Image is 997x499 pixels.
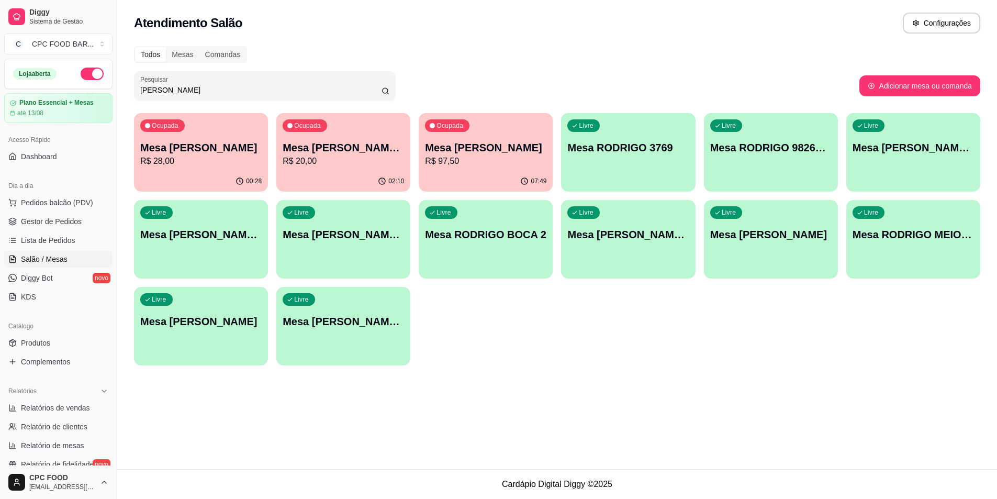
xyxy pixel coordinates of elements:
[21,440,84,451] span: Relatório de mesas
[8,387,37,395] span: Relatórios
[140,314,262,329] p: Mesa [PERSON_NAME]
[579,121,593,130] p: Livre
[853,140,974,155] p: Mesa [PERSON_NAME] 11940140767
[722,208,736,217] p: Livre
[134,287,268,365] button: LivreMesa [PERSON_NAME]
[294,208,309,217] p: Livre
[276,287,410,365] button: LivreMesa [PERSON_NAME] 11937256625
[579,208,593,217] p: Livre
[21,338,50,348] span: Produtos
[246,177,262,185] p: 00:28
[21,357,70,367] span: Complementos
[140,75,172,84] label: Pesquisar
[4,131,113,148] div: Acesso Rápido
[864,208,879,217] p: Livre
[283,227,404,242] p: Mesa [PERSON_NAME] ARBITRAGEM
[4,213,113,230] a: Gestor de Pedidos
[846,200,980,279] button: LivreMesa RODRIGO MEIO KG
[117,469,997,499] footer: Cardápio Digital Diggy © 2025
[567,140,689,155] p: Mesa RODRIGO 3769
[704,200,838,279] button: LivreMesa [PERSON_NAME]
[4,93,113,123] a: Plano Essencial + Mesasaté 13/08
[21,273,53,283] span: Diggy Bot
[152,121,178,130] p: Ocupada
[4,318,113,335] div: Catálogo
[4,34,113,54] button: Select a team
[425,155,546,168] p: R$ 97,50
[864,121,879,130] p: Livre
[710,140,832,155] p: Mesa RODRIGO 982668929
[276,113,410,192] button: OcupadaMesa [PERSON_NAME] 4224R$ 20,0002:10
[436,208,451,217] p: Livre
[4,335,113,351] a: Produtos
[4,456,113,473] a: Relatório de fidelidadenovo
[425,227,546,242] p: Mesa RODRIGO BOCA 2
[4,251,113,268] a: Salão / Mesas
[21,403,90,413] span: Relatórios de vendas
[4,148,113,165] a: Dashboard
[19,99,94,107] article: Plano Essencial + Mesas
[561,113,695,192] button: LivreMesa RODRIGO 3769
[567,227,689,242] p: Mesa [PERSON_NAME] BOCA
[140,155,262,168] p: R$ 28,00
[853,227,974,242] p: Mesa RODRIGO MEIO KG
[134,15,242,31] h2: Atendimento Salão
[135,47,166,62] div: Todos
[17,109,43,117] article: até 13/08
[436,121,463,130] p: Ocupada
[32,39,94,49] div: CPC FOOD BAR ...
[21,216,82,227] span: Gestor de Pedidos
[419,200,553,279] button: LivreMesa RODRIGO BOCA 2
[152,208,166,217] p: Livre
[166,47,199,62] div: Mesas
[846,113,980,192] button: LivreMesa [PERSON_NAME] 11940140767
[388,177,404,185] p: 02:10
[859,75,980,96] button: Adicionar mesa ou comanda
[4,400,113,416] a: Relatórios de vendas
[276,200,410,279] button: LivreMesa [PERSON_NAME] ARBITRAGEM
[21,459,94,470] span: Relatório de fidelidade
[4,4,113,29] a: DiggySistema de Gestão
[4,418,113,435] a: Relatório de clientes
[29,8,108,17] span: Diggy
[4,353,113,370] a: Complementos
[419,113,553,192] button: OcupadaMesa [PERSON_NAME]R$ 97,5007:49
[294,121,321,130] p: Ocupada
[704,113,838,192] button: LivreMesa RODRIGO 982668929
[561,200,695,279] button: LivreMesa [PERSON_NAME] BOCA
[29,17,108,26] span: Sistema de Gestão
[283,314,404,329] p: Mesa [PERSON_NAME] 11937256625
[21,197,93,208] span: Pedidos balcão (PDV)
[199,47,247,62] div: Comandas
[21,292,36,302] span: KDS
[140,227,262,242] p: Mesa [PERSON_NAME] Boca 11988044347
[722,121,736,130] p: Livre
[152,295,166,304] p: Livre
[531,177,546,185] p: 07:49
[425,140,546,155] p: Mesa [PERSON_NAME]
[134,200,268,279] button: LivreMesa [PERSON_NAME] Boca 11988044347
[140,140,262,155] p: Mesa [PERSON_NAME]
[21,151,57,162] span: Dashboard
[283,155,404,168] p: R$ 20,00
[140,85,382,95] input: Pesquisar
[4,470,113,495] button: CPC FOOD[EMAIL_ADDRESS][DOMAIN_NAME]
[29,483,96,491] span: [EMAIL_ADDRESS][DOMAIN_NAME]
[4,270,113,286] a: Diggy Botnovo
[283,140,404,155] p: Mesa [PERSON_NAME] 4224
[13,68,57,80] div: Loja aberta
[710,227,832,242] p: Mesa [PERSON_NAME]
[4,289,113,305] a: KDS
[134,113,268,192] button: OcupadaMesa [PERSON_NAME]R$ 28,0000:28
[81,68,104,80] button: Alterar Status
[21,235,75,246] span: Lista de Pedidos
[21,254,68,264] span: Salão / Mesas
[294,295,309,304] p: Livre
[4,232,113,249] a: Lista de Pedidos
[4,437,113,454] a: Relatório de mesas
[21,422,87,432] span: Relatório de clientes
[4,178,113,194] div: Dia a dia
[29,473,96,483] span: CPC FOOD
[903,13,980,34] button: Configurações
[4,194,113,211] button: Pedidos balcão (PDV)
